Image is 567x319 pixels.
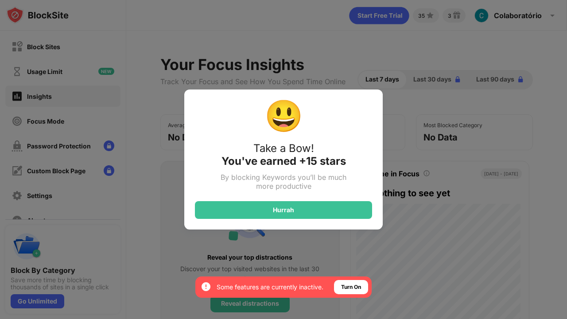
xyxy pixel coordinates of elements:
div: Some features are currently inactive. [217,283,323,292]
div: Take a Bow! [253,142,314,155]
img: error-circle-white.svg [201,281,211,292]
div: You've earned +15 stars [221,155,346,167]
div: 😃 [264,100,303,131]
div: Turn On [341,283,361,292]
div: By blocking Keywords you’ll be much more productive [215,173,352,191]
div: Hurrah [273,206,294,214]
